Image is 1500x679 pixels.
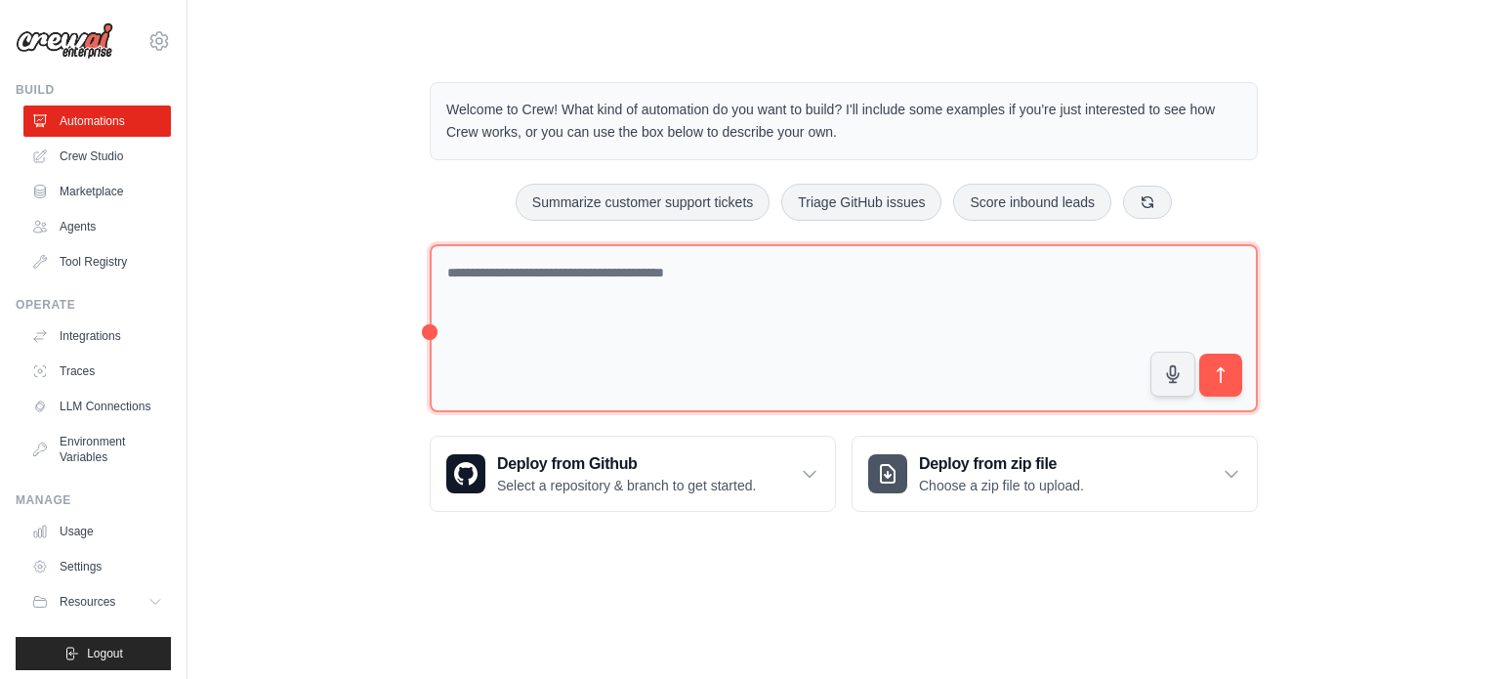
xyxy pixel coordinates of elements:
a: Integrations [23,320,171,352]
h3: Deploy from Github [497,452,756,476]
div: Manage [16,492,171,508]
a: LLM Connections [23,391,171,422]
span: Logout [87,646,123,661]
button: Logout [16,637,171,670]
p: Welcome to Crew! What kind of automation do you want to build? I'll include some examples if you'... [446,99,1241,144]
button: Summarize customer support tickets [516,184,770,221]
a: Traces [23,356,171,387]
div: Operate [16,297,171,313]
img: Logo [16,22,113,60]
button: Score inbound leads [953,184,1111,221]
div: Build [16,82,171,98]
h3: Deploy from zip file [919,452,1084,476]
p: Choose a zip file to upload. [919,476,1084,495]
p: Select a repository & branch to get started. [497,476,756,495]
a: Crew Studio [23,141,171,172]
span: Resources [60,594,115,610]
button: Triage GitHub issues [781,184,941,221]
a: Automations [23,106,171,137]
a: Marketplace [23,176,171,207]
a: Settings [23,551,171,582]
button: Resources [23,586,171,617]
a: Tool Registry [23,246,171,277]
a: Agents [23,211,171,242]
a: Usage [23,516,171,547]
a: Environment Variables [23,426,171,473]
